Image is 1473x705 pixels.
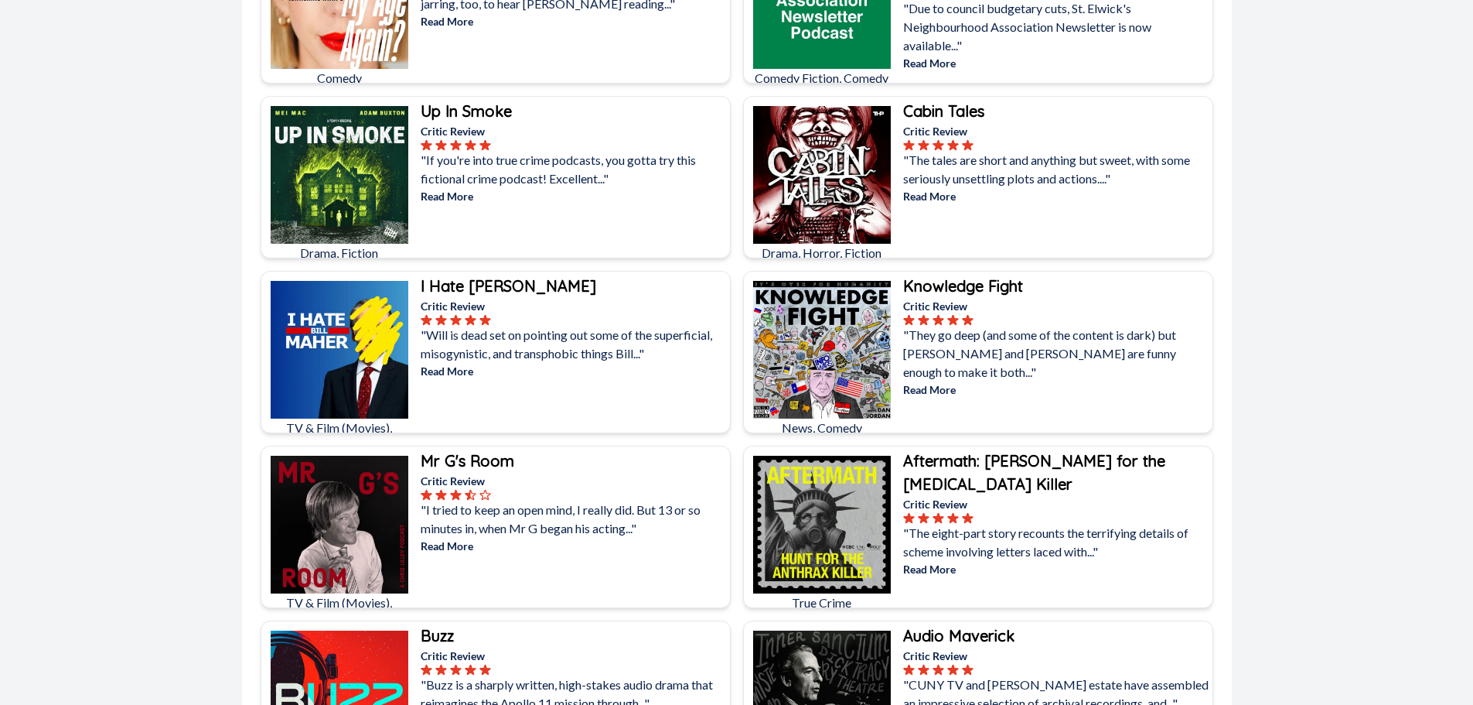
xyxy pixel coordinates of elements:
[261,446,731,608] a: Mr G's RoomTV & Film (Movies), ComedyMr G's RoomCritic Review"I tried to keep an open mind, I rea...
[903,101,984,121] b: Cabin Tales
[271,456,408,594] img: Mr G's Room
[271,594,408,631] p: TV & Film (Movies), Comedy
[421,501,727,538] p: "I tried to keep an open mind, I really did. But 13 or so minutes in, when Mr G began his acting..."
[271,419,408,456] p: TV & Film (Movies), Comedy
[903,151,1209,188] p: "The tales are short and anything but sweet, with some seriously unsettling plots and actions...."
[261,96,731,258] a: Up In SmokeDrama, FictionUp In SmokeCritic Review"If you're into true crime podcasts, you gotta t...
[421,151,727,188] p: "If you're into true crime podcasts, you gotta try this fictional crime podcast! Excellent..."
[903,276,1023,296] b: Knowledge Fight
[743,446,1213,608] a: Aftermath: Hunt for the Anthrax KillerTrue CrimeAftermath: [PERSON_NAME] for the [MEDICAL_DATA] K...
[261,271,731,433] a: I Hate Bill MaherTV & Film (Movies), ComedyI Hate [PERSON_NAME]Critic Review"Will is dead set on ...
[903,326,1209,382] p: "They go deep (and some of the content is dark) but [PERSON_NAME] and [PERSON_NAME] are funny eno...
[421,626,454,645] b: Buzz
[421,648,727,664] p: Critic Review
[903,298,1209,314] p: Critic Review
[271,244,408,262] p: Drama, Fiction
[271,281,408,419] img: I Hate Bill Maher
[903,123,1209,139] p: Critic Review
[903,451,1165,494] b: Aftermath: [PERSON_NAME] for the [MEDICAL_DATA] Killer
[421,363,727,379] p: Read More
[753,281,891,419] img: Knowledge Fight
[903,55,1209,71] p: Read More
[753,244,891,262] p: Drama, Horror, Fiction
[421,101,512,121] b: Up In Smoke
[271,69,408,87] p: Comedy
[903,561,1209,577] p: Read More
[753,419,891,437] p: News, Comedy
[753,69,891,87] p: Comedy Fiction, Comedy
[421,13,727,29] p: Read More
[421,276,596,296] b: I Hate [PERSON_NAME]
[271,106,408,244] img: Up In Smoke
[421,473,727,489] p: Critic Review
[743,96,1213,258] a: Cabin TalesDrama, Horror, FictionCabin TalesCritic Review"The tales are short and anything but sw...
[421,188,727,204] p: Read More
[421,538,727,554] p: Read More
[753,594,891,612] p: True Crime
[903,626,1014,645] b: Audio Maverick
[903,648,1209,664] p: Critic Review
[421,298,727,314] p: Critic Review
[753,106,891,244] img: Cabin Tales
[421,326,727,363] p: "Will is dead set on pointing out some of the superficial, misogynistic, and transphobic things B...
[903,188,1209,204] p: Read More
[903,524,1209,561] p: "The eight-part story recounts the terrifying details of scheme involving letters laced with..."
[421,451,514,471] b: Mr G's Room
[903,496,1209,512] p: Critic Review
[743,271,1213,433] a: Knowledge FightNews, ComedyKnowledge FightCritic Review"They go deep (and some of the content is ...
[903,382,1209,398] p: Read More
[421,123,727,139] p: Critic Review
[753,456,891,594] img: Aftermath: Hunt for the Anthrax Killer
